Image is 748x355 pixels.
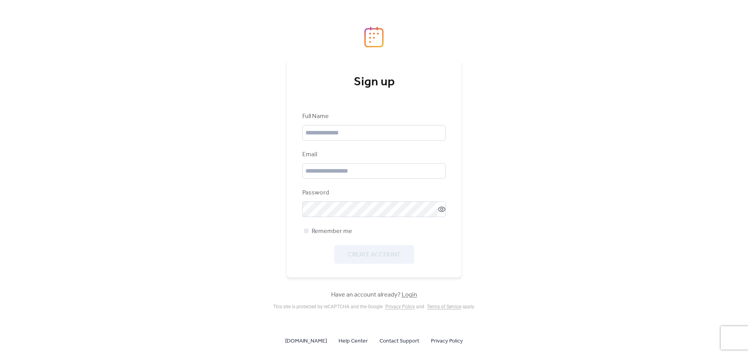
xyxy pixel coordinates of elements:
img: logo [364,26,384,48]
span: [DOMAIN_NAME] [285,337,327,346]
div: Password [302,188,444,198]
a: Login [402,289,417,301]
a: Privacy Policy [385,304,415,309]
div: This site is protected by reCAPTCHA and the Google and apply . [273,304,475,309]
a: Privacy Policy [431,336,463,346]
div: Sign up [302,74,446,90]
span: Privacy Policy [431,337,463,346]
div: Email [302,150,444,159]
div: Full Name [302,112,444,121]
a: [DOMAIN_NAME] [285,336,327,346]
a: Terms of Service [427,304,461,309]
span: Help Center [339,337,368,346]
span: Contact Support [379,337,419,346]
span: Have an account already? [331,290,417,300]
a: Help Center [339,336,368,346]
a: Contact Support [379,336,419,346]
span: Remember me [312,227,352,236]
